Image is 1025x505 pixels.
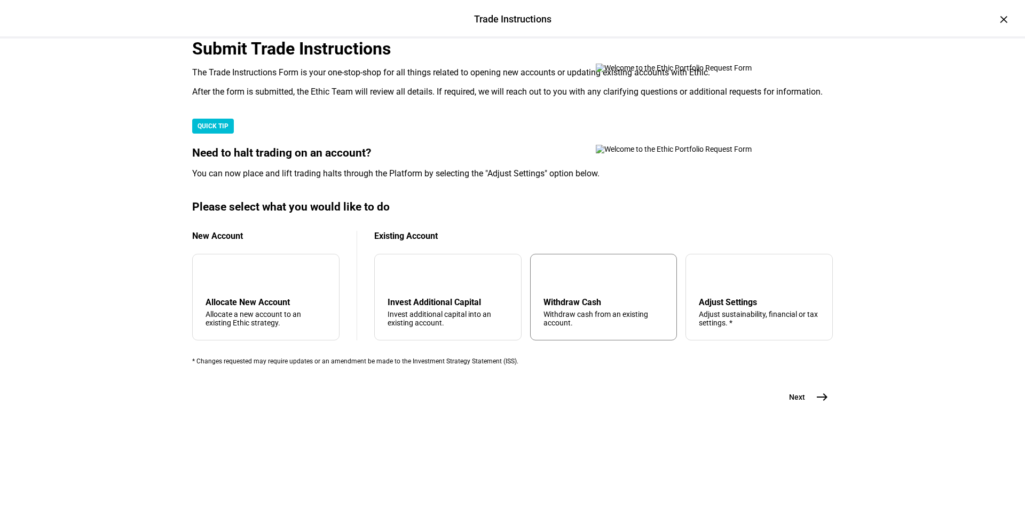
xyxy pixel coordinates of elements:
[192,38,833,59] div: Submit Trade Instructions
[474,12,551,26] div: Trade Instructions
[789,392,805,402] span: Next
[192,200,833,214] div: Please select what you would like to do
[699,310,819,327] div: Adjust sustainability, financial or tax settings. *
[192,87,833,97] div: After the form is submitted, the Ethic Team will review all details. If required, we will reach o...
[596,145,788,153] img: Welcome to the Ethic Portfolio Request Form
[192,119,234,134] div: QUICK TIP
[388,297,508,307] div: Invest Additional Capital
[192,67,833,78] div: The Trade Instructions Form is your one-stop-shop for all things related to opening new accounts ...
[699,267,716,284] mat-icon: tune
[208,269,220,282] mat-icon: add
[543,310,664,327] div: Withdraw cash from an existing account.
[699,297,819,307] div: Adjust Settings
[192,231,340,241] div: New Account
[596,64,788,72] img: Welcome to the Ethic Portfolio Request Form
[374,231,833,241] div: Existing Account
[543,297,664,307] div: Withdraw Cash
[388,310,508,327] div: Invest additional capital into an existing account.
[776,386,833,408] button: Next
[546,269,558,282] mat-icon: arrow_upward
[816,391,829,403] mat-icon: east
[995,11,1012,28] div: ×
[206,310,326,327] div: Allocate a new account to an existing Ethic strategy.
[390,269,403,282] mat-icon: arrow_downward
[192,168,833,179] div: You can now place and lift trading halts through the Platform by selecting the "Adjust Settings" ...
[192,146,833,160] div: Need to halt trading on an account?
[206,297,326,307] div: Allocate New Account
[192,358,833,365] div: * Changes requested may require updates or an amendment be made to the Investment Strategy Statem...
